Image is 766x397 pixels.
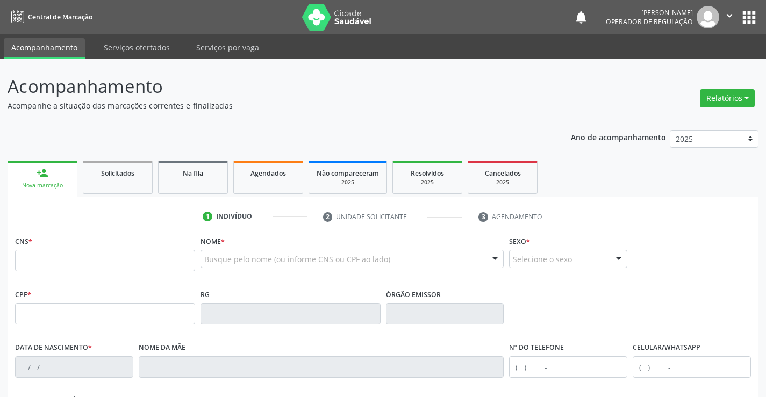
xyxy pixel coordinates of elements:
label: Sexo [509,233,530,250]
a: Acompanhamento [4,38,85,59]
a: Central de Marcação [8,8,92,26]
span: Selecione o sexo [513,254,572,265]
span: Agendados [250,169,286,178]
label: Nome da mãe [139,340,185,356]
button:  [719,6,740,28]
span: Não compareceram [317,169,379,178]
input: (__) _____-_____ [509,356,627,378]
span: Central de Marcação [28,12,92,21]
button: notifications [574,10,589,25]
span: Resolvidos [411,169,444,178]
div: 2025 [476,178,529,186]
div: 2025 [400,178,454,186]
label: RG [201,286,210,303]
p: Ano de acompanhamento [571,130,666,143]
span: Operador de regulação [606,17,693,26]
span: Na fila [183,169,203,178]
input: (__) _____-_____ [633,356,751,378]
label: Nome [201,233,225,250]
p: Acompanhamento [8,73,533,100]
div: Nova marcação [15,182,70,190]
span: Busque pelo nome (ou informe CNS ou CPF ao lado) [204,254,390,265]
label: Nº do Telefone [509,340,564,356]
label: Órgão emissor [386,286,441,303]
div: Indivíduo [216,212,252,221]
div: [PERSON_NAME] [606,8,693,17]
button: Relatórios [700,89,755,107]
label: CPF [15,286,31,303]
img: img [697,6,719,28]
p: Acompanhe a situação das marcações correntes e finalizadas [8,100,533,111]
button: apps [740,8,758,27]
a: Serviços ofertados [96,38,177,57]
label: CNS [15,233,32,250]
div: 1 [203,212,212,221]
label: Celular/WhatsApp [633,340,700,356]
div: person_add [37,167,48,179]
i:  [724,10,735,21]
input: __/__/____ [15,356,133,378]
a: Serviços por vaga [189,38,267,57]
label: Data de nascimento [15,340,92,356]
span: Cancelados [485,169,521,178]
span: Solicitados [101,169,134,178]
div: 2025 [317,178,379,186]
